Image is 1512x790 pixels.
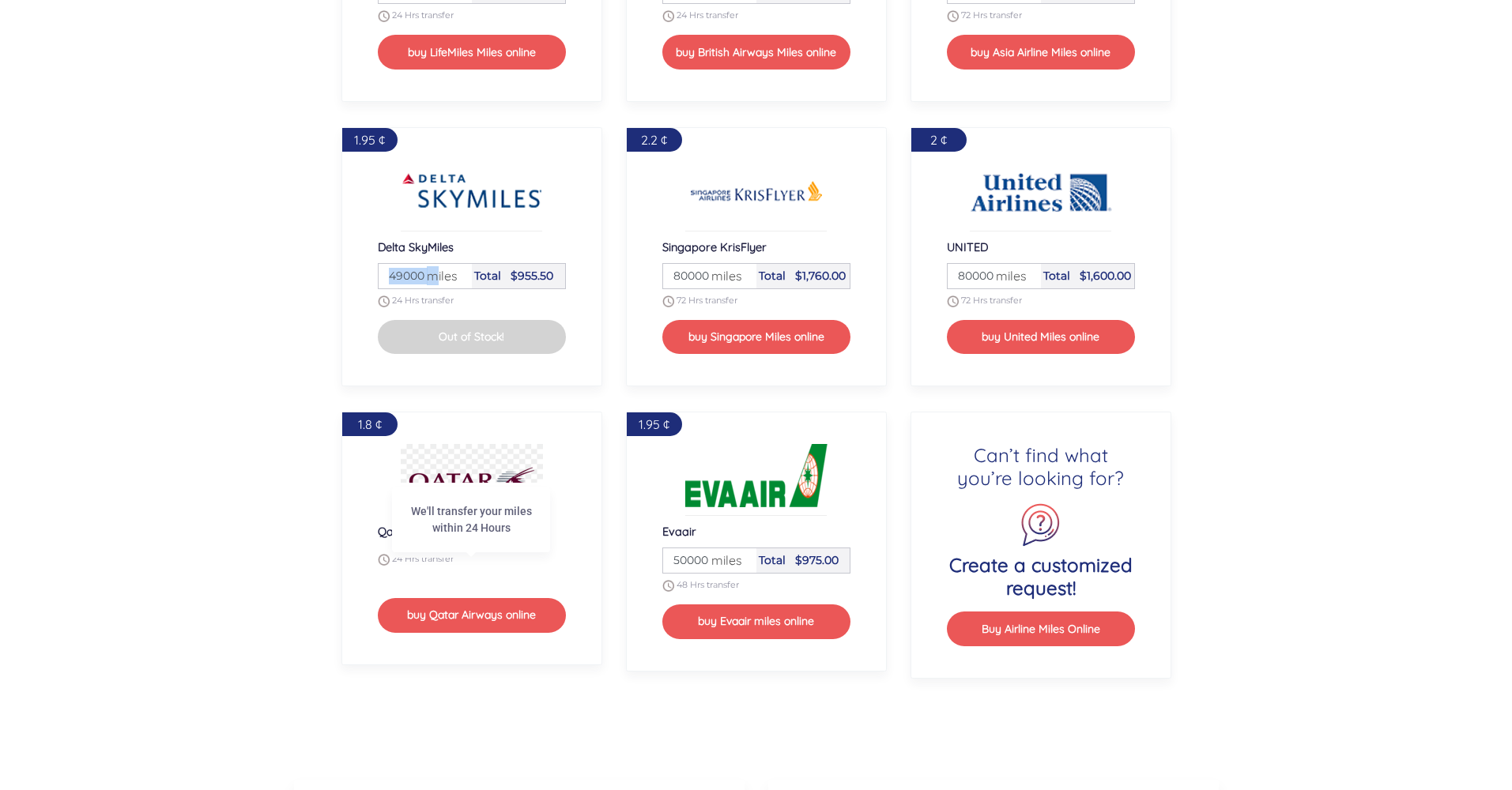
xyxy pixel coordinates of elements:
span: UNITED [947,239,988,254]
span: 24 Hrs transfer [392,295,454,306]
div: We'll transfer your miles within 24 Hours [392,487,550,552]
span: 1.8 ¢ [358,416,382,432]
button: buy British Airways Miles online [662,35,850,69]
a: buy Qatar Airways online [378,606,566,622]
button: buy Qatar Airways online [378,598,566,632]
span: 24 Hrs transfer [392,554,454,565]
img: schedule.png [662,10,674,22]
button: buy LifeMiles Miles online [378,35,566,69]
img: schedule.png [378,295,390,307]
img: Buy UNITED Airline miles online [970,160,1112,223]
span: miles [988,266,1027,285]
span: miles [703,266,742,285]
span: $1,600.00 [1080,269,1131,283]
img: schedule.png [378,554,390,566]
button: Buy Airline Miles Online [947,611,1135,645]
span: $1,760.00 [795,269,846,283]
span: 2 ¢ [930,132,947,148]
span: Evaair [662,524,696,539]
span: 48 Hrs transfer [677,580,739,591]
span: Total [1043,269,1070,283]
span: 24 Hrs transfer [677,10,738,21]
span: 24 Hrs transfer [392,10,454,21]
span: 1.95 ¢ [639,416,669,432]
span: $975.00 [795,553,839,567]
h4: Can’t find what you’re looking for? [947,444,1135,490]
span: 72 Hrs transfer [677,295,737,306]
span: 1.95 ¢ [354,132,385,148]
img: Buy Singapore KrisFlyer Airline miles online [685,160,828,223]
span: 72 Hrs transfer [961,10,1022,21]
img: question icon [1018,502,1063,547]
img: schedule.png [662,580,674,592]
span: Total [759,269,786,283]
img: Buy Delta SkyMiles Airline miles online [401,160,543,223]
span: Singapore KrisFlyer [662,239,767,254]
img: schedule.png [947,10,959,22]
span: Total [474,269,501,283]
img: schedule.png [662,295,674,307]
img: Buy Qatar Airways Airline miles online [401,444,543,507]
h4: Create a customized request! [947,554,1135,600]
span: miles [419,266,458,285]
span: $955.50 [511,269,553,283]
span: Qatar Airways [378,524,455,539]
button: buy Asia Airline Miles online [947,35,1135,69]
button: buy United Miles online [947,320,1135,354]
img: schedule.png [378,10,390,22]
span: 2.2 ¢ [641,132,667,148]
span: Delta SkyMiles [378,239,454,254]
img: Buy Evaair Airline miles online [685,444,828,507]
span: miles [703,551,742,570]
button: Out of Stock! [378,320,566,354]
span: 72 Hrs transfer [961,295,1022,306]
button: buy Evaair miles online [662,604,850,638]
img: schedule.png [947,295,959,307]
button: buy Singapore Miles online [662,320,850,354]
span: Total [759,553,786,567]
